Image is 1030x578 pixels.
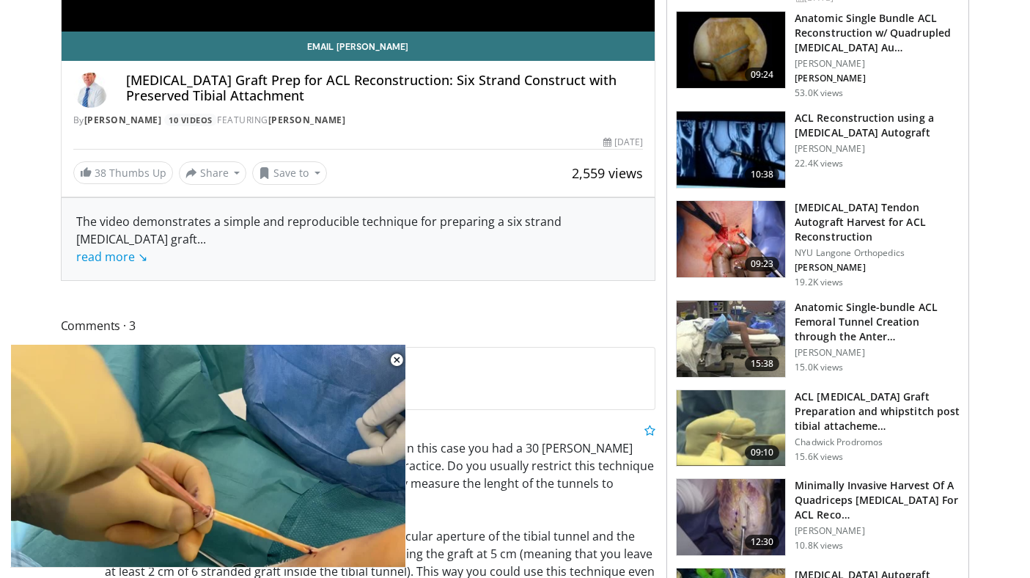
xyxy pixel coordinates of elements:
p: [PERSON_NAME] [795,143,960,155]
a: 09:10 ACL [MEDICAL_DATA] Graft Preparation and whipstitch post tibial attacheme… Chadwick Prodrom... [676,389,960,467]
img: -TiYc6krEQGNAzh34xMDoxOjBrO-I4W8.150x105_q85_crop-smart_upscale.jpg [677,390,785,467]
div: The video demonstrates a simple and reproducible technique for preparing a six strand [MEDICAL_DA... [76,213,641,266]
span: 2,559 views [572,164,643,182]
h4: [MEDICAL_DATA] Graft Prep for ACL Reconstruction: Six Strand Construct with Preserved Tibial Atta... [126,73,644,104]
p: 19.2K views [795,277,843,288]
p: [PERSON_NAME] [795,58,960,70]
span: 09:24 [745,67,780,82]
h3: Anatomic Single-bundle ACL Femoral Tunnel Creation through the Anter… [795,300,960,344]
p: 53.0K views [795,87,843,99]
a: 10 Videos [164,114,218,126]
a: 12:30 Minimally Invasive Harvest Of A Quadriceps [MEDICAL_DATA] For ACL Reco… [PERSON_NAME] 10.8K... [676,478,960,556]
span: 12:30 [745,535,780,549]
h3: Anatomic Single Bundle ACL Reconstruction w/ Quadrupled [MEDICAL_DATA] Au… [795,11,960,55]
h3: ACL [MEDICAL_DATA] Graft Preparation and whipstitch post tibial attacheme… [795,389,960,433]
p: 10.8K views [795,540,843,552]
img: 242096_0001_1.png.150x105_q85_crop-smart_upscale.jpg [677,12,785,88]
button: Close [382,345,411,376]
span: ... [76,231,206,265]
h3: ACL Reconstruction using a [MEDICAL_DATA] Autograft [795,111,960,140]
h3: [MEDICAL_DATA] Tendon Autograft Harvest for ACL Reconstruction [795,200,960,244]
span: 09:23 [745,257,780,271]
img: Avatar [73,73,108,108]
div: [DATE] [603,136,643,149]
button: Save to [252,161,327,185]
span: 10:38 [745,167,780,182]
video-js: Video Player [10,345,406,568]
a: 38 Thumbs Up [73,161,173,184]
p: 15.0K views [795,362,843,373]
p: NYU Langone Orthopedics [795,247,960,259]
a: read more ↘ [76,249,147,265]
p: 22.4K views [795,158,843,169]
span: 15:38 [745,356,780,371]
h3: Minimally Invasive Harvest Of A Quadriceps [MEDICAL_DATA] For ACL Reco… [795,478,960,522]
p: [PERSON_NAME] [795,73,960,84]
a: 10:38 ACL Reconstruction using a [MEDICAL_DATA] Autograft [PERSON_NAME] 22.4K views [676,111,960,189]
p: [PERSON_NAME] [795,262,960,274]
div: By FEATURING [73,114,644,127]
a: 09:24 Anatomic Single Bundle ACL Reconstruction w/ Quadrupled [MEDICAL_DATA] Au… [PERSON_NAME] [P... [676,11,960,99]
button: Share [179,161,247,185]
span: 09:10 [745,445,780,460]
a: [PERSON_NAME] [268,114,346,126]
img: 66815087-d692-4d42-9e66-911891f535c0.jpg.150x105_q85_crop-smart_upscale.jpg [677,201,785,277]
img: 38725_0000_3.png.150x105_q85_crop-smart_upscale.jpg [677,111,785,188]
p: [PERSON_NAME] [795,347,960,359]
span: 38 [95,166,106,180]
a: 15:38 Anatomic Single-bundle ACL Femoral Tunnel Creation through the Anter… [PERSON_NAME] 15.0K v... [676,300,960,378]
a: Email [PERSON_NAME] [62,32,655,61]
p: [PERSON_NAME] [795,525,960,537]
a: 09:23 [MEDICAL_DATA] Tendon Autograft Harvest for ACL Reconstruction NYU Langone Orthopedics [PER... [676,200,960,288]
span: Comments 3 [61,316,656,335]
p: Chadwick Prodromos [795,436,960,448]
p: 15.6K views [795,451,843,463]
a: [PERSON_NAME] [84,114,162,126]
img: 243192_0000_1.png.150x105_q85_crop-smart_upscale.jpg [677,301,785,377]
img: FZUcRHgrY5h1eNdH4xMDoxOjA4MTsiGN.150x105_q85_crop-smart_upscale.jpg [677,479,785,555]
